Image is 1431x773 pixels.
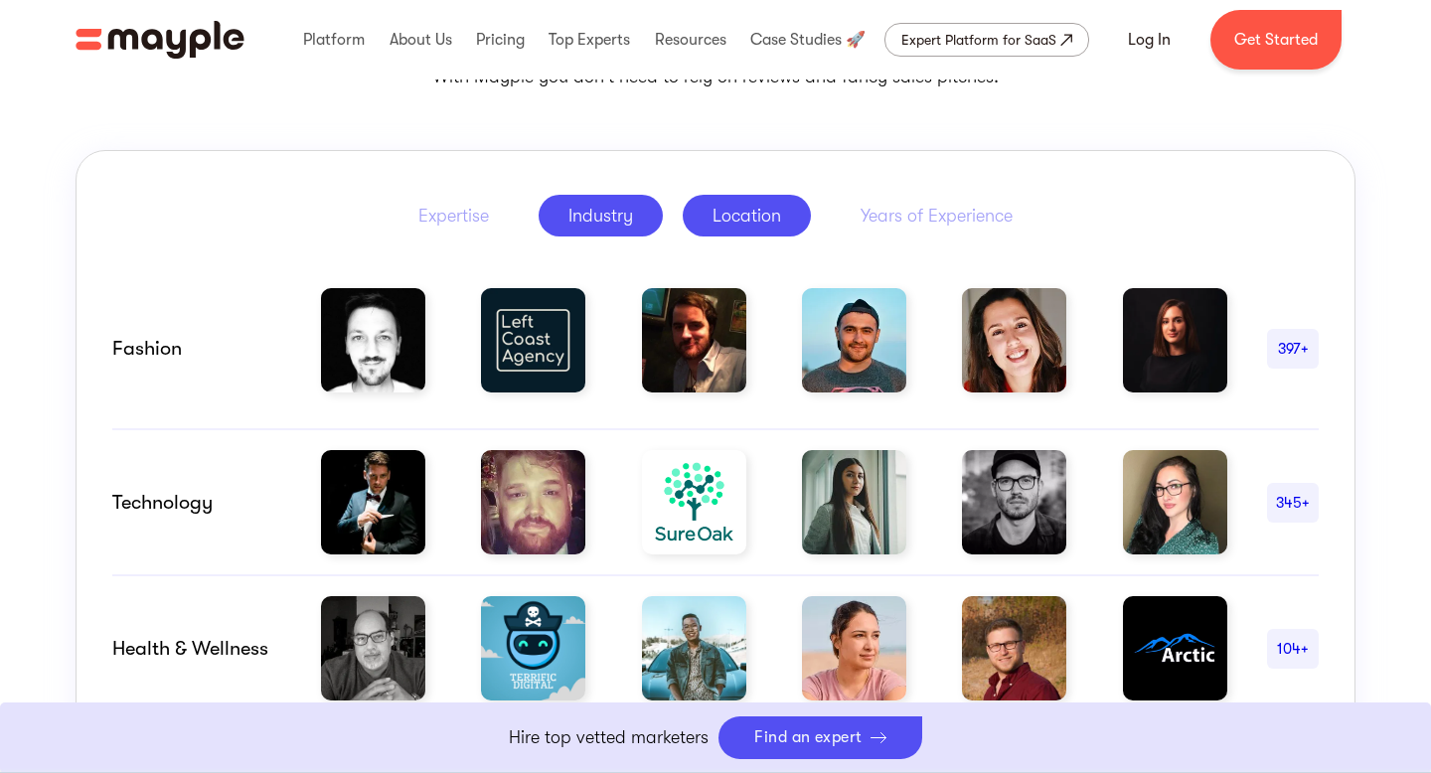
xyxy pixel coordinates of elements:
div: Industry [568,204,633,228]
div: About Us [385,8,457,72]
div: Platform [298,8,370,72]
div: Pricing [471,8,530,72]
div: 345+ [1267,491,1319,515]
img: Mayple logo [76,21,244,59]
div: Top Experts [544,8,635,72]
div: Location [713,204,781,228]
div: Health & Wellness [112,637,281,661]
a: home [76,21,244,59]
div: Fashion [112,337,281,361]
div: 104+ [1267,637,1319,661]
div: Expertise [418,204,489,228]
a: Expert Platform for SaaS [884,23,1089,57]
div: 397+ [1267,337,1319,361]
a: Log In [1104,16,1194,64]
div: Resources [650,8,731,72]
a: Get Started [1210,10,1342,70]
div: Years of Experience [861,204,1013,228]
div: Expert Platform for SaaS [901,28,1056,52]
div: Technology [112,491,281,515]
